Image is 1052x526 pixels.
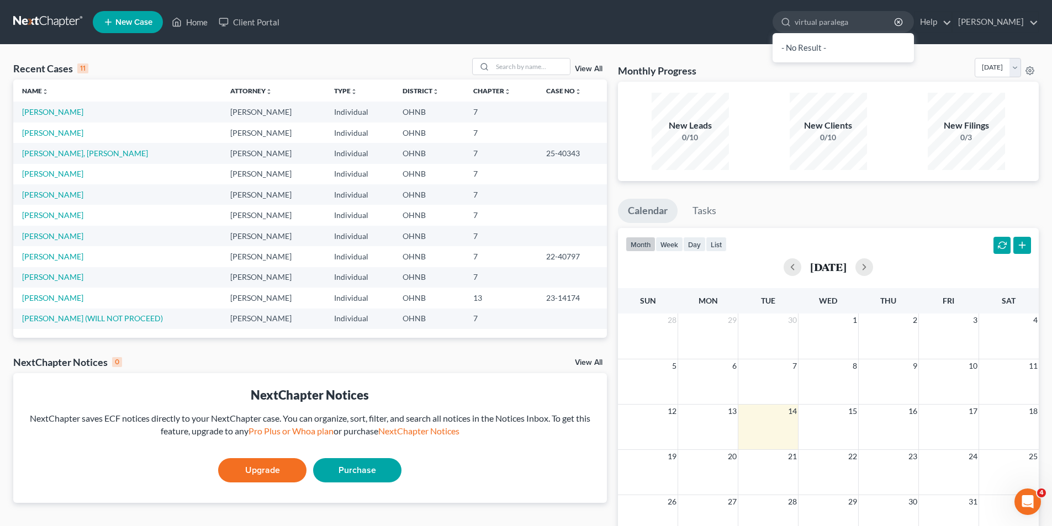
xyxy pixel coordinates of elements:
i: unfold_more [432,88,439,95]
td: Individual [325,184,394,205]
a: Purchase [313,458,401,482]
div: New Filings [928,119,1005,132]
span: Tue [761,296,775,305]
div: NextChapter Notices [22,386,598,403]
td: 7 [464,205,537,225]
td: OHNB [394,164,465,184]
a: [PERSON_NAME] [22,231,83,241]
a: NextChapter Notices [378,426,459,436]
td: [PERSON_NAME] [221,184,325,205]
span: 29 [727,314,738,327]
div: NextChapter Notices [13,355,122,369]
td: Individual [325,205,394,225]
span: 23 [907,450,918,463]
span: 19 [667,450,678,463]
a: Upgrade [218,458,306,482]
button: week [655,237,683,252]
td: 23-14174 [537,288,607,308]
span: 18 [1028,405,1039,418]
div: 0/3 [928,132,1005,143]
td: [PERSON_NAME] [221,123,325,143]
td: 7 [464,267,537,288]
td: Individual [325,102,394,122]
td: Individual [325,164,394,184]
td: OHNB [394,309,465,329]
span: 5 [671,359,678,373]
a: Help [914,12,951,32]
td: OHNB [394,184,465,205]
td: 7 [464,309,537,329]
div: 0 [112,357,122,367]
span: 28 [787,495,798,508]
button: day [683,237,706,252]
input: Search by name... [493,59,570,75]
span: 4 [1037,488,1046,497]
button: list [706,237,727,252]
td: [PERSON_NAME] [221,267,325,288]
td: OHNB [394,143,465,163]
a: Tasks [683,199,726,223]
div: - No Result - [773,33,914,62]
div: New Leads [652,119,729,132]
td: 13 [464,288,537,308]
span: 6 [731,359,738,373]
i: unfold_more [266,88,272,95]
a: [PERSON_NAME] [22,190,83,199]
span: 27 [727,495,738,508]
span: 22 [847,450,858,463]
a: [PERSON_NAME] [22,169,83,178]
td: Individual [325,226,394,246]
span: 28 [667,314,678,327]
span: New Case [115,18,152,26]
span: 11 [1028,359,1039,373]
td: 7 [464,226,537,246]
a: Districtunfold_more [403,87,439,95]
span: 26 [667,495,678,508]
td: OHNB [394,288,465,308]
a: [PERSON_NAME] [22,293,83,302]
span: 1 [852,314,858,327]
button: month [626,237,655,252]
span: 30 [907,495,918,508]
span: 21 [787,450,798,463]
td: [PERSON_NAME] [221,226,325,246]
a: [PERSON_NAME] [22,272,83,281]
td: [PERSON_NAME] [221,205,325,225]
span: 30 [787,314,798,327]
div: 11 [77,63,88,73]
td: 7 [464,246,537,267]
td: Individual [325,288,394,308]
a: Chapterunfold_more [473,87,511,95]
span: 4 [1032,314,1039,327]
td: OHNB [394,246,465,267]
span: Sat [1002,296,1016,305]
td: 7 [464,102,537,122]
span: 17 [968,405,979,418]
td: OHNB [394,123,465,143]
td: OHNB [394,205,465,225]
i: unfold_more [42,88,49,95]
span: 3 [972,314,979,327]
td: Individual [325,123,394,143]
span: Thu [880,296,896,305]
span: 15 [847,405,858,418]
span: 24 [968,450,979,463]
span: Fri [943,296,954,305]
span: 14 [787,405,798,418]
td: [PERSON_NAME] [221,164,325,184]
span: Sun [640,296,656,305]
a: View All [575,65,602,73]
i: unfold_more [504,88,511,95]
span: 13 [727,405,738,418]
span: 2 [912,314,918,327]
td: OHNB [394,226,465,246]
a: Nameunfold_more [22,87,49,95]
td: [PERSON_NAME] [221,309,325,329]
a: Case Nounfold_more [546,87,581,95]
i: unfold_more [351,88,357,95]
td: 7 [464,184,537,205]
td: 25-40343 [537,143,607,163]
a: [PERSON_NAME] [22,128,83,137]
h2: [DATE] [810,261,847,273]
a: Client Portal [213,12,285,32]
